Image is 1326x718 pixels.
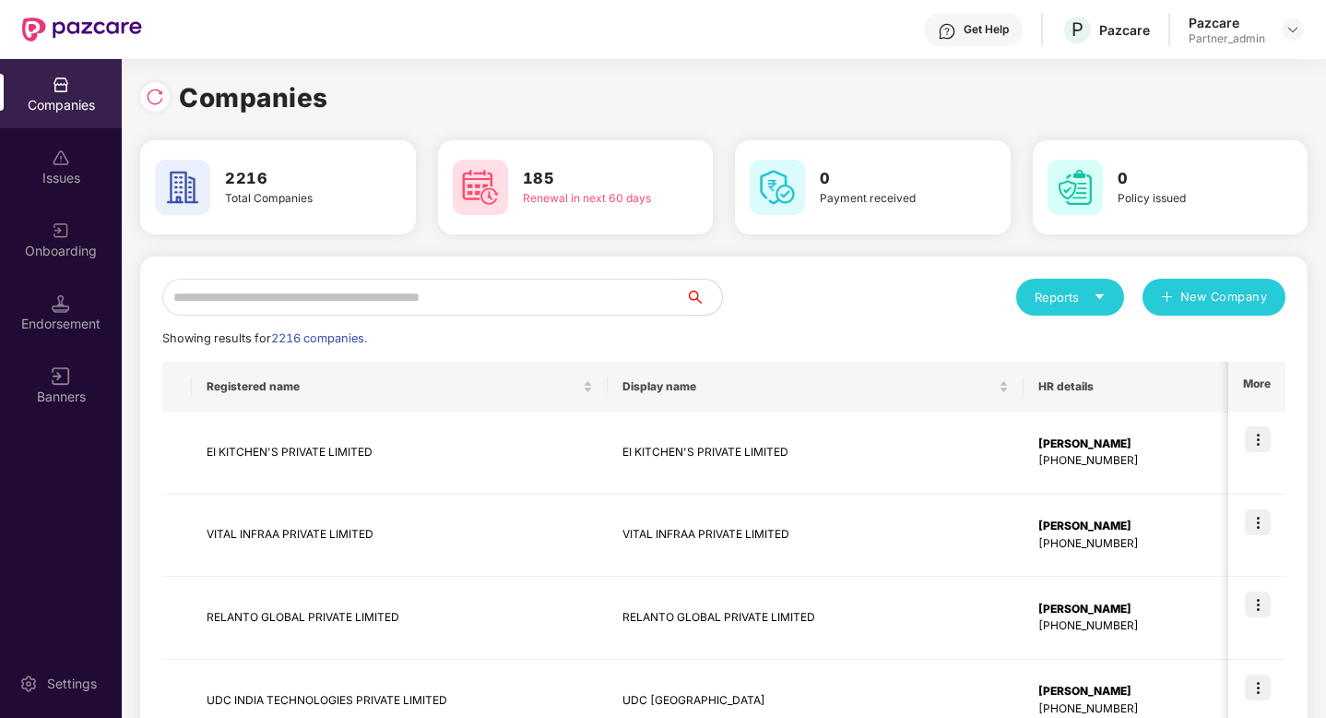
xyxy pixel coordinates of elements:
[964,22,1009,37] div: Get Help
[146,88,164,106] img: svg+xml;base64,PHN2ZyBpZD0iUmVsb2FkLTMyeDMyIiB4bWxucz0iaHR0cDovL3d3dy53My5vcmcvMjAwMC9zdmciIHdpZH...
[52,367,70,386] img: svg+xml;base64,PHN2ZyB3aWR0aD0iMTYiIGhlaWdodD0iMTYiIHZpZXdCb3g9IjAgMCAxNiAxNiIgZmlsbD0ibm9uZSIgeG...
[1038,452,1227,470] div: [PHONE_NUMBER]
[1118,190,1255,208] div: Policy issued
[1180,288,1268,306] span: New Company
[22,18,142,42] img: New Pazcare Logo
[225,167,362,191] h3: 2216
[1285,22,1300,37] img: svg+xml;base64,PHN2ZyBpZD0iRHJvcGRvd24tMzJ4MzIiIHhtbG5zPSJodHRwOi8vd3d3LnczLm9yZy8yMDAwL3N2ZyIgd2...
[1142,279,1285,316] button: plusNew Company
[1245,509,1271,535] img: icon
[453,160,508,215] img: svg+xml;base64,PHN2ZyB4bWxucz0iaHR0cDovL3d3dy53My5vcmcvMjAwMC9zdmciIHdpZHRoPSI2MCIgaGVpZ2h0PSI2MC...
[179,78,328,118] h1: Companies
[192,412,608,495] td: EI KITCHEN'S PRIVATE LIMITED
[938,22,956,41] img: svg+xml;base64,PHN2ZyBpZD0iSGVscC0zMngzMiIgeG1sbnM9Imh0dHA6Ly93d3cudzMub3JnLzIwMDAvc3ZnIiB3aWR0aD...
[1038,700,1227,718] div: [PHONE_NUMBER]
[192,577,608,660] td: RELANTO GLOBAL PRIVATE LIMITED
[1038,436,1227,453] div: [PERSON_NAME]
[1118,167,1255,191] h3: 0
[1245,426,1271,452] img: icon
[820,190,957,208] div: Payment received
[1161,291,1173,305] span: plus
[1245,592,1271,617] img: icon
[1038,683,1227,700] div: [PERSON_NAME]
[52,294,70,313] img: svg+xml;base64,PHN2ZyB3aWR0aD0iMTQuNSIgaGVpZ2h0PSIxNC41IiB2aWV3Qm94PSIwIDAgMTYgMTYiIGZpbGw9Im5vbm...
[52,76,70,94] img: svg+xml;base64,PHN2ZyBpZD0iQ29tcGFuaWVzIiB4bWxucz0iaHR0cDovL3d3dy53My5vcmcvMjAwMC9zdmciIHdpZHRoPS...
[52,221,70,240] img: svg+xml;base64,PHN2ZyB3aWR0aD0iMjAiIGhlaWdodD0iMjAiIHZpZXdCb3g9IjAgMCAyMCAyMCIgZmlsbD0ibm9uZSIgeG...
[19,675,38,693] img: svg+xml;base64,PHN2ZyBpZD0iU2V0dGluZy0yMHgyMCIgeG1sbnM9Imh0dHA6Ly93d3cudzMub3JnLzIwMDAvc3ZnIiB3aW...
[1099,21,1150,39] div: Pazcare
[41,675,102,693] div: Settings
[155,160,210,215] img: svg+xml;base64,PHN2ZyB4bWxucz0iaHR0cDovL3d3dy53My5vcmcvMjAwMC9zdmciIHdpZHRoPSI2MCIgaGVpZ2h0PSI2MC...
[608,362,1024,412] th: Display name
[52,149,70,167] img: svg+xml;base64,PHN2ZyBpZD0iSXNzdWVzX2Rpc2FibGVkIiB4bWxucz0iaHR0cDovL3d3dy53My5vcmcvMjAwMC9zdmciIH...
[1038,617,1227,635] div: [PHONE_NUMBER]
[608,577,1024,660] td: RELANTO GLOBAL PRIVATE LIMITED
[1038,601,1227,618] div: [PERSON_NAME]
[1024,362,1242,412] th: HR details
[820,167,957,191] h3: 0
[1245,675,1271,700] img: icon
[608,412,1024,495] td: EI KITCHEN'S PRIVATE LIMITED
[1189,31,1265,46] div: Partner_admin
[207,379,579,394] span: Registered name
[608,495,1024,578] td: VITAL INFRAA PRIVATE LIMITED
[523,167,660,191] h3: 185
[225,190,362,208] div: Total Companies
[750,160,805,215] img: svg+xml;base64,PHN2ZyB4bWxucz0iaHR0cDovL3d3dy53My5vcmcvMjAwMC9zdmciIHdpZHRoPSI2MCIgaGVpZ2h0PSI2MC...
[1071,18,1083,41] span: P
[1048,160,1103,215] img: svg+xml;base64,PHN2ZyB4bWxucz0iaHR0cDovL3d3dy53My5vcmcvMjAwMC9zdmciIHdpZHRoPSI2MCIgaGVpZ2h0PSI2MC...
[192,362,608,412] th: Registered name
[192,495,608,578] td: VITAL INFRAA PRIVATE LIMITED
[1228,362,1285,412] th: More
[523,190,660,208] div: Renewal in next 60 days
[162,331,367,345] span: Showing results for
[1038,535,1227,553] div: [PHONE_NUMBER]
[1189,14,1265,31] div: Pazcare
[684,290,722,305] span: search
[1035,288,1106,306] div: Reports
[271,331,367,345] span: 2216 companies.
[1038,518,1227,535] div: [PERSON_NAME]
[622,379,995,394] span: Display name
[1094,291,1106,303] span: caret-down
[684,279,723,316] button: search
